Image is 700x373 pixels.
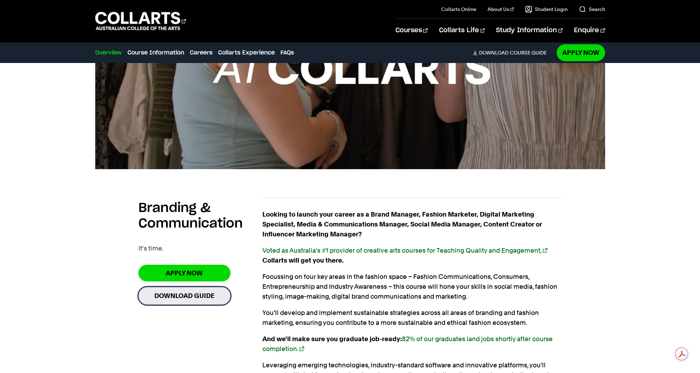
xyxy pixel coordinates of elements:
[557,44,605,61] a: Apply Now
[473,50,552,56] a: DownloadCourse Guide
[395,19,428,42] a: Courses
[262,335,553,352] a: 82% of our graduates land jobs shortly after course completion.
[138,287,231,304] a: Download Guide
[138,200,262,231] h2: Branding & Communication
[479,50,508,56] span: Download
[441,6,476,13] a: Collarts Online
[95,11,186,31] div: Go to homepage
[439,19,485,42] a: Collarts Life
[262,211,542,238] strong: Looking to launch your career as a Brand Manager, Fashion Marketer, Digital Marketing Specialist,...
[525,6,568,13] a: Student Login
[138,243,164,253] p: It's time.
[262,272,562,302] p: Focussing on four key areas in the fashion space – Fashion Communications, Consumers, Entrepreneu...
[190,48,212,57] a: Careers
[262,308,562,328] p: You’ll develop and implement sustainable strategies across all areas of branding and fashion mark...
[218,48,275,57] a: Collarts Experience
[127,48,184,57] a: Course Information
[280,48,294,57] a: FAQs
[496,19,563,42] a: Study Information
[488,6,514,13] a: About Us
[138,265,231,281] a: Apply Now
[262,335,553,352] strong: And we'll make sure you graduate job-ready:
[262,247,547,264] strong: Collarts will get you there.
[262,247,547,254] a: Voted as Australia's #1 provider of creative arts courses for Teaching Quality and Engagement,
[95,48,122,57] a: Overview
[574,19,605,42] a: Enquire
[579,6,605,13] a: Search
